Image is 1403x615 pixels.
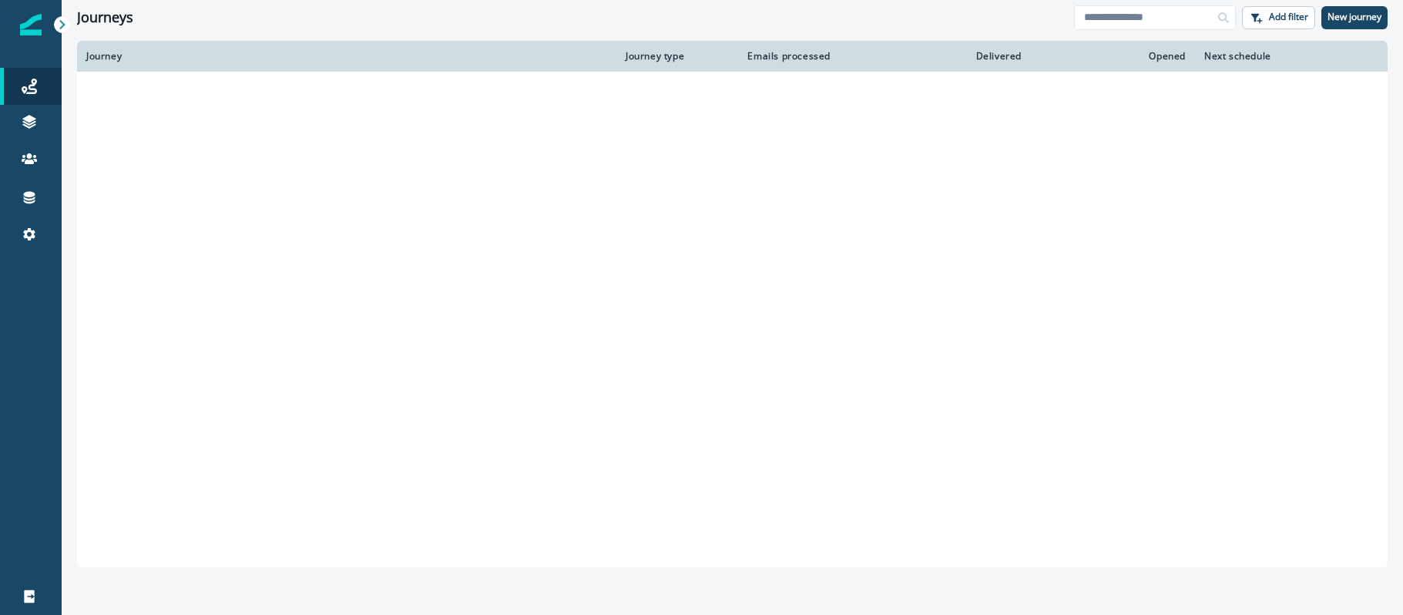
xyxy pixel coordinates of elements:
[1327,12,1381,22] p: New journey
[1269,12,1308,22] p: Add filter
[626,50,723,62] div: Journey type
[20,14,42,35] img: Inflection
[86,50,607,62] div: Journey
[77,9,133,26] h1: Journeys
[1204,50,1340,62] div: Next schedule
[741,50,831,62] div: Emails processed
[1321,6,1388,29] button: New journey
[849,50,1022,62] div: Delivered
[1040,50,1186,62] div: Opened
[1242,6,1315,29] button: Add filter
